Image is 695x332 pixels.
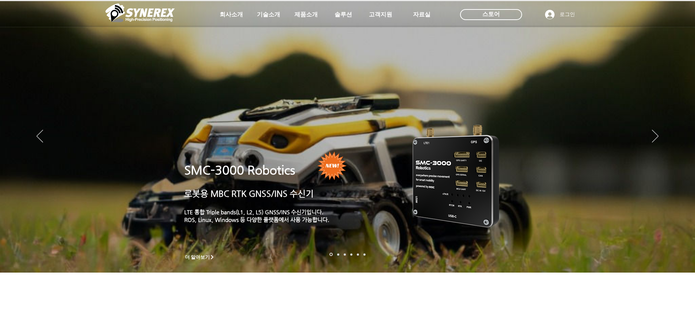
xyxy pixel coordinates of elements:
a: LTE 통합 Triple bands(L1, L2, L5) GNSS/INS 수신기입니다. [184,209,324,215]
nav: 슬라이드 [327,253,368,256]
a: 회사소개 [213,7,250,22]
span: 회사소개 [220,11,243,19]
img: 씨너렉스_White_simbol_대지 1.png [105,2,175,24]
a: ROS, Linux, Windows 등 다양한 플랫폼에서 사용 가능합니다. [184,216,329,223]
a: 드론 8 - SMC 2000 [337,253,339,255]
a: 기술소개 [250,7,287,22]
span: 솔루션 [335,11,352,19]
span: 기술소개 [257,11,280,19]
a: 더 알아보기 [182,253,218,262]
span: 로그인 [557,11,578,18]
a: SMC-3000 Robotics [184,163,295,177]
button: 로그인 [540,8,580,22]
a: 로봇 [357,253,359,255]
a: 자율주행 [350,253,352,255]
a: 자료실 [404,7,440,22]
a: 고객지원 [362,7,399,22]
a: 제품소개 [288,7,324,22]
a: 로봇용 MBC RTK GNSS/INS 수신기 [184,189,314,198]
button: 다음 [652,130,659,144]
a: 측량 IoT [344,253,346,255]
button: 이전 [36,130,43,144]
div: 스토어 [460,9,522,20]
span: 제품소개 [294,11,318,19]
a: 솔루션 [325,7,362,22]
span: 스토어 [482,10,500,18]
span: 더 알아보기 [185,254,210,261]
img: KakaoTalk_20241224_155801212.png [402,114,510,236]
a: 로봇- SMC 2000 [329,253,333,256]
a: 정밀농업 [363,253,366,255]
span: 자료실 [413,11,430,19]
span: 고객지원 [369,11,392,19]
